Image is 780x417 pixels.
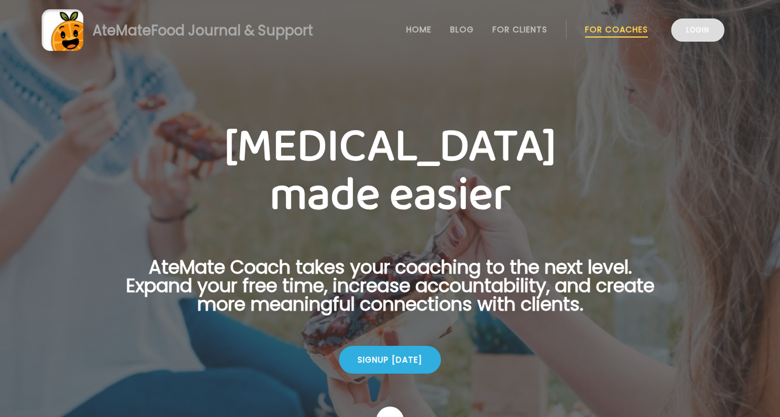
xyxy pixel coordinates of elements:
[42,9,738,51] a: AteMateFood Journal & Support
[450,25,474,34] a: Blog
[339,346,441,374] div: Signup [DATE]
[108,123,672,220] h1: [MEDICAL_DATA] made easier
[492,25,547,34] a: For Clients
[108,258,672,327] p: AteMate Coach takes your coaching to the next level. Expand your free time, increase accountabili...
[406,25,432,34] a: Home
[83,20,313,40] div: AteMate
[585,25,648,34] a: For Coaches
[671,19,724,42] a: Login
[151,21,313,40] span: Food Journal & Support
